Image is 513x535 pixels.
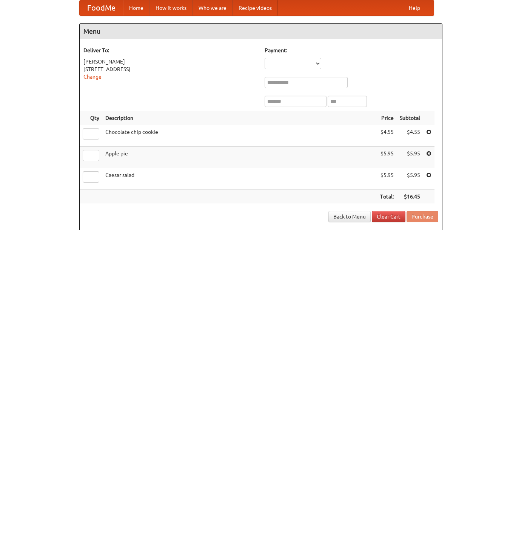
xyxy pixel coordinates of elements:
[83,47,257,54] h5: Deliver To:
[377,111,397,125] th: Price
[377,190,397,204] th: Total:
[83,74,102,80] a: Change
[83,65,257,73] div: [STREET_ADDRESS]
[80,24,442,39] h4: Menu
[397,190,423,204] th: $16.45
[397,147,423,168] td: $5.95
[123,0,149,16] a: Home
[377,168,397,190] td: $5.95
[397,111,423,125] th: Subtotal
[397,125,423,147] td: $4.55
[377,147,397,168] td: $5.95
[83,58,257,65] div: [PERSON_NAME]
[372,211,405,222] a: Clear Cart
[407,211,438,222] button: Purchase
[233,0,278,16] a: Recipe videos
[265,47,438,54] h5: Payment:
[102,111,377,125] th: Description
[193,0,233,16] a: Who we are
[80,0,123,16] a: FoodMe
[149,0,193,16] a: How it works
[328,211,371,222] a: Back to Menu
[102,125,377,147] td: Chocolate chip cookie
[102,147,377,168] td: Apple pie
[80,111,102,125] th: Qty
[397,168,423,190] td: $5.95
[102,168,377,190] td: Caesar salad
[377,125,397,147] td: $4.55
[403,0,426,16] a: Help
